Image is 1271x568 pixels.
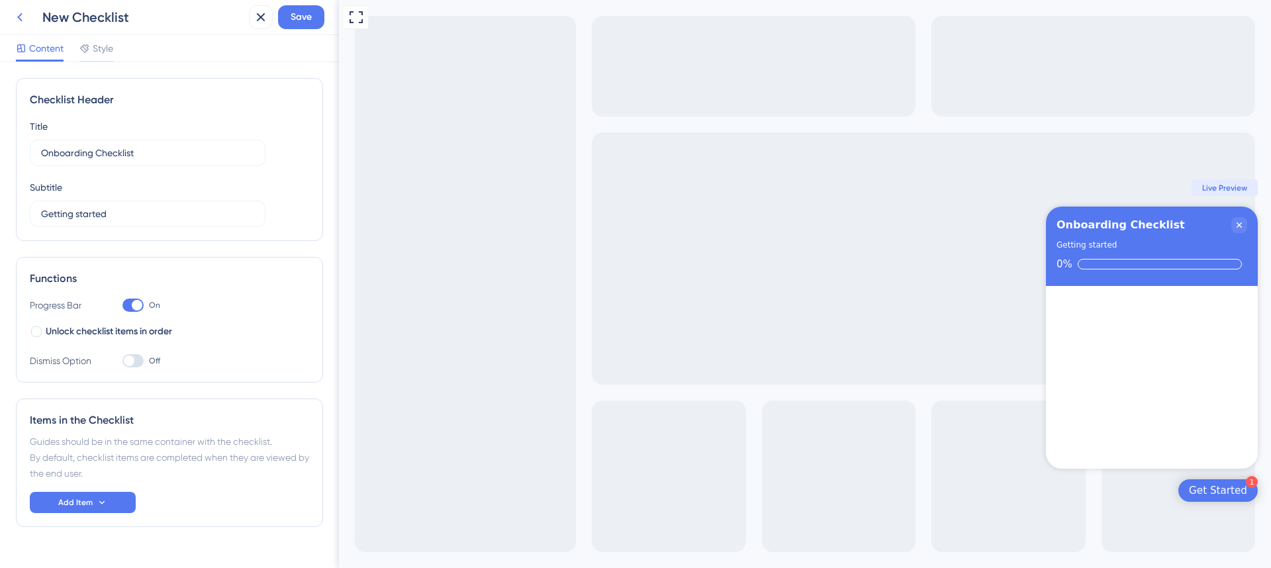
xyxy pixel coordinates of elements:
div: New Checklist [42,8,244,26]
div: Checklist Header [30,92,309,108]
input: Header 2 [41,207,254,221]
span: On [149,300,160,310]
div: Progress Bar [30,297,96,313]
div: 0% [718,258,733,270]
div: Checklist items [707,286,919,470]
span: Style [93,40,113,56]
div: Checklist progress: 0% [718,258,908,270]
div: Subtitle [30,179,62,195]
button: Add Item [30,492,136,513]
div: Checklist Container [707,207,919,469]
span: Add Item [58,497,93,508]
div: 1 [907,476,919,488]
div: Close Checklist [892,217,908,233]
span: Save [291,9,312,25]
div: Title [30,118,48,134]
span: Off [149,355,160,366]
span: Content [29,40,64,56]
div: Onboarding Checklist [718,217,846,233]
div: Functions [30,271,309,287]
div: Getting started [718,238,778,252]
div: Items in the Checklist [30,412,309,428]
div: Dismiss Option [30,353,96,369]
span: Live Preview [863,183,908,193]
div: Get Started [850,484,908,497]
span: Unlock checklist items in order [46,324,172,340]
input: Header 1 [41,146,254,160]
button: Save [278,5,324,29]
div: Guides should be in the same container with the checklist. By default, checklist items are comple... [30,434,309,481]
div: Open Get Started checklist, remaining modules: 1 [839,479,919,502]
